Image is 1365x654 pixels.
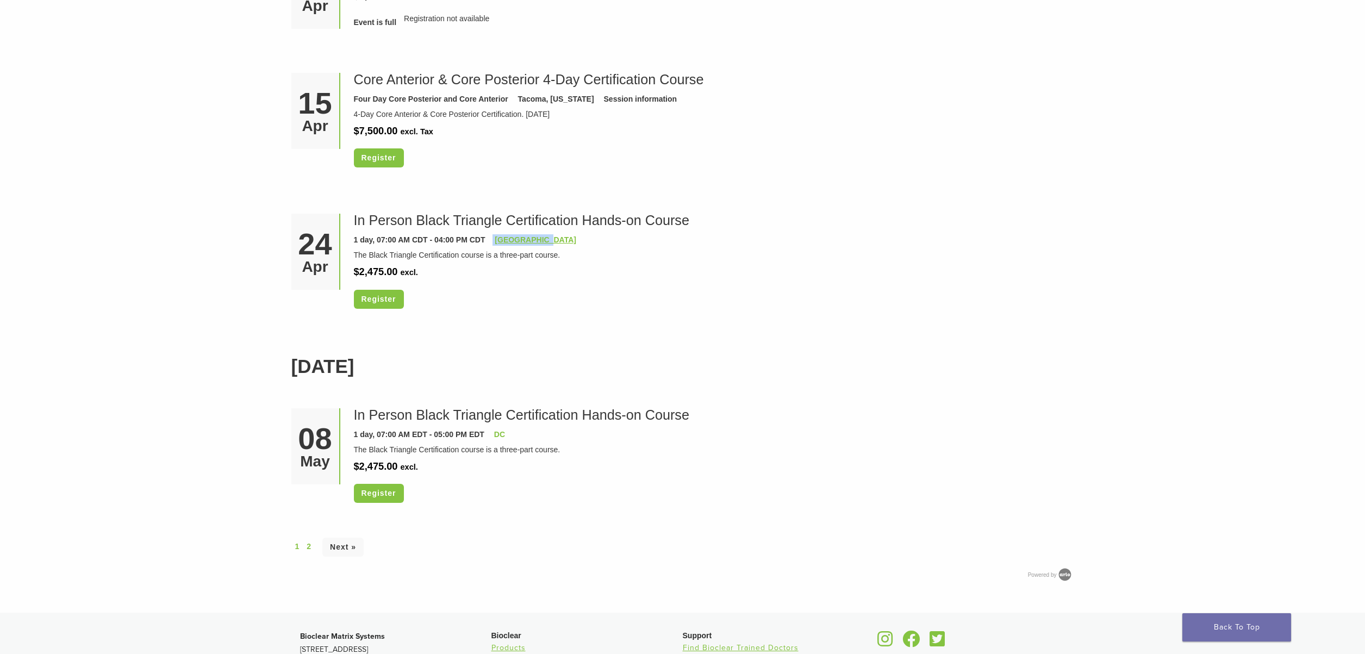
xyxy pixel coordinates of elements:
[874,637,897,648] a: Bioclear
[683,631,712,640] span: Support
[291,352,1074,381] h2: [DATE]
[295,119,335,134] div: Apr
[354,126,398,136] span: $7,500.00
[322,538,364,557] a: Next »
[354,484,404,503] a: Register
[295,88,335,119] div: 15
[354,94,508,105] div: Four Day Core Posterior and Core Anterior
[400,268,417,277] span: excl.
[354,266,398,277] span: $2,475.00
[926,637,949,648] a: Bioclear
[354,72,704,87] a: Core Anterior & Core Posterior 4-Day Certification Course
[491,631,521,640] span: Bioclear
[1182,613,1291,641] a: Back To Top
[354,213,689,228] a: In Person Black Triangle Certification Hands-on Course
[899,637,924,648] a: Bioclear
[1057,566,1073,583] img: Arlo training & Event Software
[491,643,526,652] a: Products
[400,463,417,471] span: excl.
[354,250,1066,261] div: The Black Triangle Certification course is a three-part course.
[354,234,485,246] div: 1 day, 07:00 AM CDT - 04:00 PM CDT
[683,643,799,652] a: Find Bioclear Trained Doctors
[354,109,1066,120] div: 4-Day Core Anterior & Core Posterior Certification. [DATE]
[300,632,385,641] strong: Bioclear Matrix Systems
[354,429,484,440] div: 1 day, 07:00 AM EDT - 05:00 PM EDT
[295,541,300,552] span: Page 1
[295,259,335,275] div: Apr
[354,407,689,422] a: In Person Black Triangle Certification Hands-on Course
[495,235,576,244] a: [GEOGRAPHIC_DATA]
[295,423,335,454] div: 08
[354,461,398,472] span: $2,475.00
[494,430,505,439] a: DC
[295,229,335,259] div: 24
[354,13,1066,34] div: Registration not available
[354,17,397,28] span: Event is full
[354,290,404,309] a: Register
[1028,572,1074,578] a: Powered by
[354,444,1066,456] div: The Black Triangle Certification course is a three-part course.
[295,454,335,469] div: May
[354,148,404,167] a: Register
[400,127,433,136] span: excl. Tax
[307,541,311,552] a: Page 2
[604,94,677,105] div: Session information
[518,94,594,105] div: Tacoma, [US_STATE]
